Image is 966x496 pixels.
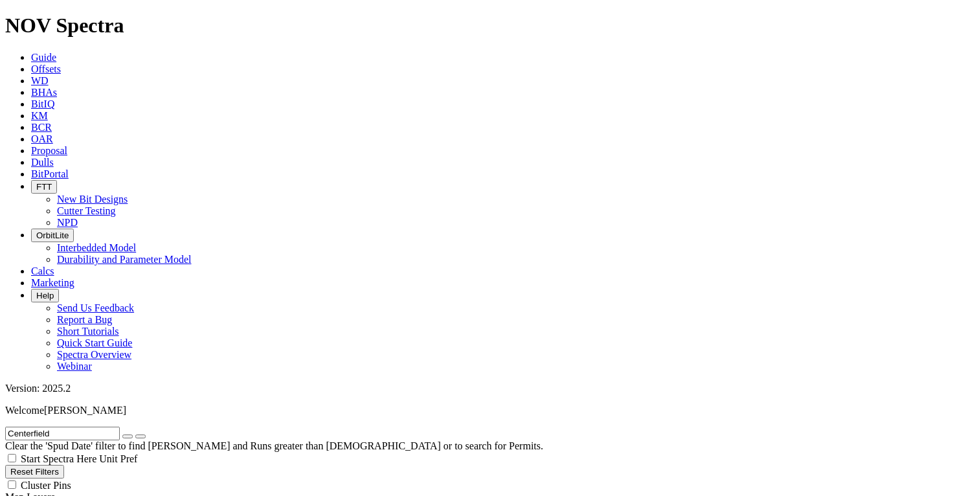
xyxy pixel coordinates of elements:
a: Guide [31,52,56,63]
a: Quick Start Guide [57,337,132,348]
a: OAR [31,133,53,144]
a: Durability and Parameter Model [57,254,192,265]
span: Start Spectra Here [21,453,96,464]
a: Interbedded Model [57,242,136,253]
a: BitIQ [31,98,54,109]
h1: NOV Spectra [5,14,961,38]
a: Webinar [57,361,92,372]
span: Clear the 'Spud Date' filter to find [PERSON_NAME] and Runs greater than [DEMOGRAPHIC_DATA] or to... [5,440,543,451]
a: Marketing [31,277,74,288]
span: Cluster Pins [21,480,71,491]
button: Help [31,289,59,302]
span: FTT [36,182,52,192]
a: NPD [57,217,78,228]
a: KM [31,110,48,121]
a: Calcs [31,265,54,276]
button: Reset Filters [5,465,64,479]
a: BitPortal [31,168,69,179]
input: Search [5,427,120,440]
a: Spectra Overview [57,349,131,360]
a: BHAs [31,87,57,98]
a: Proposal [31,145,67,156]
a: Report a Bug [57,314,112,325]
a: Send Us Feedback [57,302,134,313]
a: New Bit Designs [57,194,128,205]
a: BCR [31,122,52,133]
span: OrbitLite [36,231,69,240]
button: FTT [31,180,57,194]
a: Short Tutorials [57,326,119,337]
div: Version: 2025.2 [5,383,961,394]
a: Cutter Testing [57,205,116,216]
p: Welcome [5,405,961,416]
button: OrbitLite [31,229,74,242]
span: Unit Pref [99,453,137,464]
span: Help [36,291,54,300]
a: WD [31,75,49,86]
span: [PERSON_NAME] [44,405,126,416]
a: Dulls [31,157,54,168]
a: Offsets [31,63,61,74]
input: Start Spectra Here [8,454,16,462]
